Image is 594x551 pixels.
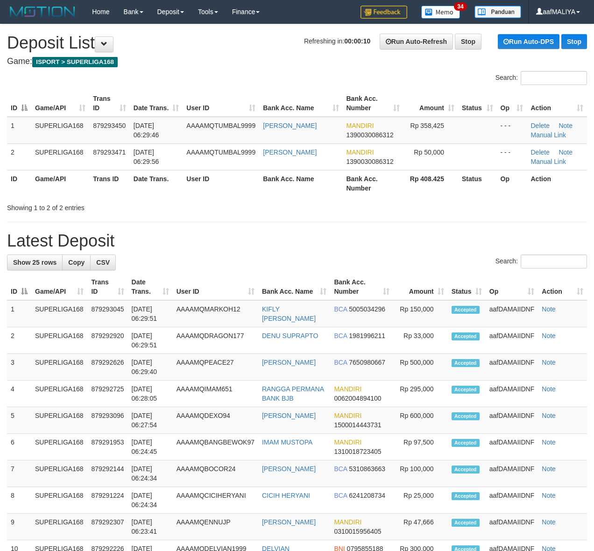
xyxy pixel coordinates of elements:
a: Note [559,122,573,129]
th: Trans ID [89,170,130,197]
th: ID: activate to sort column descending [7,274,31,300]
td: AAAAMQDRAGON177 [173,327,258,354]
a: Note [559,148,573,156]
th: Date Trans. [130,170,183,197]
a: [PERSON_NAME] [263,148,317,156]
td: SUPERLIGA168 [31,327,87,354]
th: Bank Acc. Name: activate to sort column ascending [259,90,342,117]
td: 2 [7,327,31,354]
td: 4 [7,381,31,407]
a: Show 25 rows [7,254,63,270]
span: BCA [334,465,347,473]
a: Copy [62,254,91,270]
td: SUPERLIGA168 [31,434,87,460]
td: SUPERLIGA168 [31,381,87,407]
th: ID [7,170,31,197]
td: AAAAMQDEXO94 [173,407,258,434]
a: [PERSON_NAME] [262,412,316,419]
td: SUPERLIGA168 [31,117,89,144]
td: AAAAMQMARKOH12 [173,300,258,327]
span: Copy 0062004894100 to clipboard [334,395,381,402]
td: SUPERLIGA168 [31,487,87,514]
td: 6 [7,434,31,460]
td: [DATE] 06:24:45 [128,434,173,460]
th: Status: activate to sort column ascending [448,274,486,300]
th: Op: activate to sort column ascending [486,274,538,300]
a: Note [542,438,556,446]
span: Accepted [452,466,480,473]
td: 879293045 [87,300,127,327]
img: MOTION_logo.png [7,5,78,19]
th: User ID [183,170,259,197]
td: 3 [7,354,31,381]
td: AAAAMQPEACE27 [173,354,258,381]
td: SUPERLIGA168 [31,460,87,487]
span: MANDIRI [334,385,361,393]
th: Action [527,170,587,197]
span: BCA [334,492,347,499]
img: Feedback.jpg [361,6,407,19]
label: Search: [495,71,587,85]
td: Rp 97,500 [393,434,447,460]
td: SUPERLIGA168 [31,143,89,170]
a: Note [542,332,556,339]
td: aafDAMAIIDNF [486,381,538,407]
td: 5 [7,407,31,434]
span: Accepted [452,386,480,394]
span: Accepted [452,519,480,527]
span: Copy 1390030086312 to clipboard [346,131,394,139]
th: Bank Acc. Name: activate to sort column ascending [258,274,330,300]
td: [DATE] 06:24:34 [128,460,173,487]
span: Copy 0310015956405 to clipboard [334,528,381,535]
span: Accepted [452,332,480,340]
th: User ID: activate to sort column ascending [173,274,258,300]
a: Note [542,518,556,526]
span: Copy 6241208734 to clipboard [349,492,385,499]
th: Game/API [31,170,89,197]
th: Rp 408.425 [403,170,458,197]
span: 879293471 [93,148,126,156]
span: MANDIRI [346,122,374,129]
h1: Deposit List [7,34,587,52]
a: Note [542,305,556,313]
span: Refreshing in: [304,37,370,45]
td: AAAAMQIMAM651 [173,381,258,407]
span: Accepted [452,359,480,367]
td: 8 [7,487,31,514]
input: Search: [521,71,587,85]
td: AAAAMQCICIHERYANI [173,487,258,514]
a: Note [542,412,556,419]
span: Copy [68,259,85,266]
span: Accepted [452,492,480,500]
a: Note [542,492,556,499]
td: 879291953 [87,434,127,460]
td: [DATE] 06:28:05 [128,381,173,407]
th: Bank Acc. Number: activate to sort column ascending [330,274,393,300]
span: [DATE] 06:29:46 [134,122,159,139]
a: [PERSON_NAME] [262,359,316,366]
a: CSV [90,254,116,270]
td: Rp 150,000 [393,300,447,327]
th: Bank Acc. Number: activate to sort column ascending [343,90,403,117]
td: Rp 500,000 [393,354,447,381]
th: Amount: activate to sort column ascending [393,274,447,300]
a: IMAM MUSTOPA [262,438,312,446]
span: Show 25 rows [13,259,57,266]
span: BCA [334,305,347,313]
td: 879291224 [87,487,127,514]
th: Bank Acc. Number [343,170,403,197]
th: ID: activate to sort column descending [7,90,31,117]
span: AAAAMQTUMBAL9999 [186,122,255,129]
td: 1 [7,117,31,144]
a: [PERSON_NAME] [262,518,316,526]
th: Date Trans.: activate to sort column ascending [128,274,173,300]
span: BCA [334,332,347,339]
div: Showing 1 to 2 of 2 entries [7,199,240,212]
span: Copy 7650980667 to clipboard [349,359,385,366]
td: aafDAMAIIDNF [486,327,538,354]
td: 9 [7,514,31,540]
a: Stop [455,34,481,49]
td: [DATE] 06:29:40 [128,354,173,381]
th: User ID: activate to sort column ascending [183,90,259,117]
a: Stop [561,34,587,49]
